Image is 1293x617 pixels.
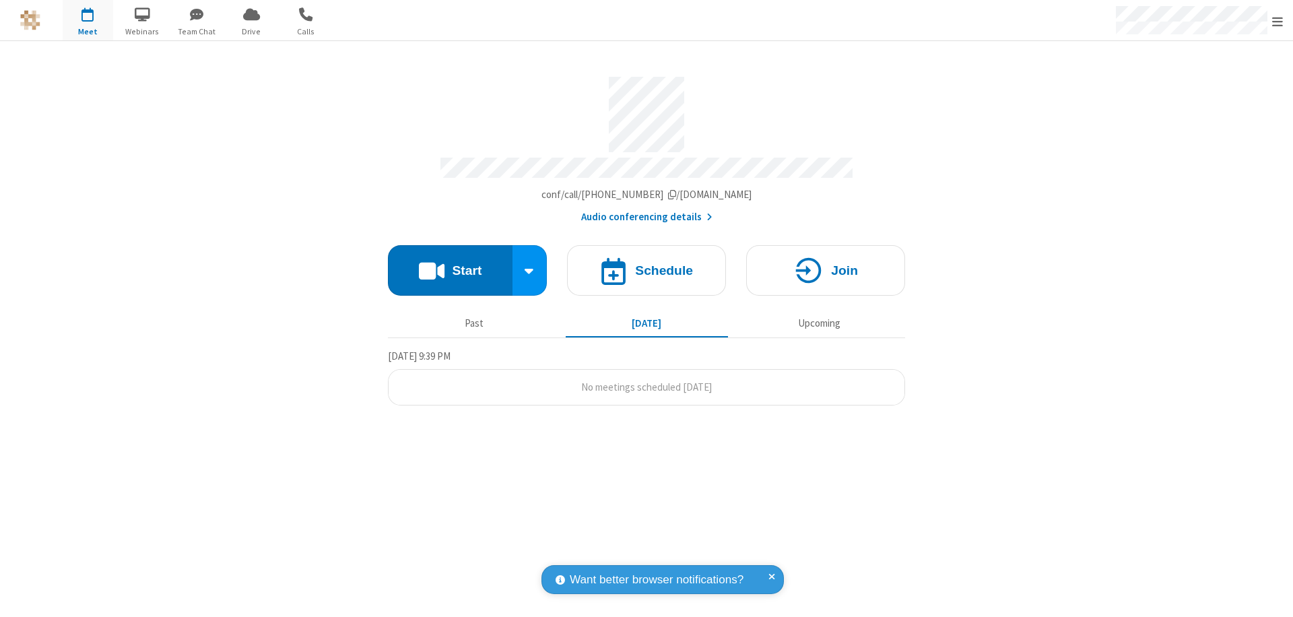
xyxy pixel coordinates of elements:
[570,571,743,589] span: Want better browser notifications?
[393,311,556,336] button: Past
[567,245,726,296] button: Schedule
[541,188,752,201] span: Copy my meeting room link
[388,350,451,362] span: [DATE] 9:39 PM
[117,26,168,38] span: Webinars
[20,10,40,30] img: QA Selenium DO NOT DELETE OR CHANGE
[581,209,712,225] button: Audio conferencing details
[281,26,331,38] span: Calls
[172,26,222,38] span: Team Chat
[566,311,728,336] button: [DATE]
[452,264,482,277] h4: Start
[581,381,712,393] span: No meetings scheduled [DATE]
[746,245,905,296] button: Join
[541,187,752,203] button: Copy my meeting room linkCopy my meeting room link
[63,26,113,38] span: Meet
[738,311,900,336] button: Upcoming
[635,264,693,277] h4: Schedule
[388,245,512,296] button: Start
[388,348,905,406] section: Today's Meetings
[388,67,905,225] section: Account details
[512,245,548,296] div: Start conference options
[226,26,277,38] span: Drive
[831,264,858,277] h4: Join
